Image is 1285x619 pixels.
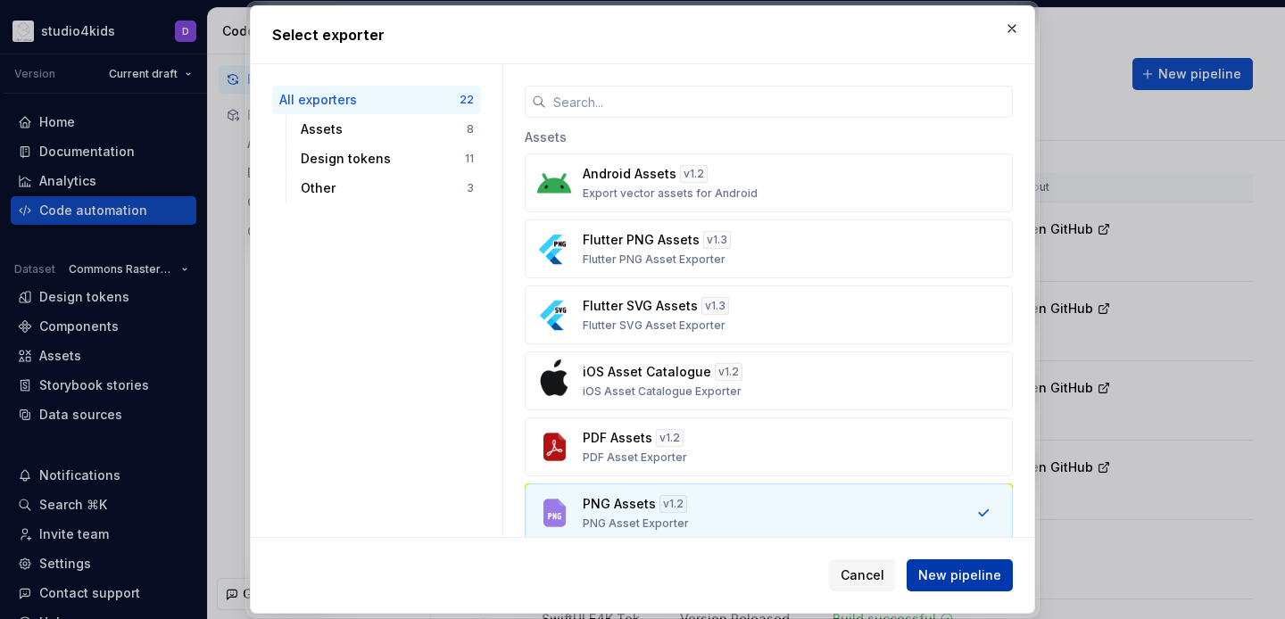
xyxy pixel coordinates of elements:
button: Other3 [294,174,481,202]
p: iOS Asset Catalogue Exporter [583,384,742,399]
div: Other [301,179,467,197]
div: Design tokens [301,150,465,168]
p: PDF Assets [583,429,652,447]
p: Flutter PNG Assets [583,231,700,249]
p: Flutter SVG Asset Exporter [583,318,725,333]
button: iOS Asset Cataloguev1.2iOS Asset Catalogue Exporter [525,351,1013,410]
p: Flutter SVG Assets [583,297,698,315]
p: PNG Asset Exporter [583,516,689,531]
button: All exporters22 [272,86,481,114]
div: Assets [301,120,467,138]
span: Cancel [841,566,884,584]
button: Flutter SVG Assetsv1.3Flutter SVG Asset Exporter [525,285,1013,344]
p: Flutter PNG Asset Exporter [583,252,725,267]
span: New pipeline [918,566,1001,584]
button: PDF Assetsv1.2PDF Asset Exporter [525,417,1013,476]
button: PNG Assetsv1.2PNG Asset Exporter [525,483,1013,542]
button: Cancel [829,559,896,591]
div: 11 [465,152,474,166]
button: New pipeline [907,559,1013,591]
p: PDF Asset Exporter [583,450,687,465]
div: All exporters [279,91,460,109]
div: v 1.2 [715,363,742,381]
p: PNG Assets [583,495,656,513]
button: Flutter PNG Assetsv1.3Flutter PNG Asset Exporter [525,219,1013,278]
div: v 1.2 [656,429,684,447]
div: v 1.2 [659,495,687,513]
div: v 1.3 [701,297,729,315]
div: v 1.3 [703,231,731,249]
button: Design tokens11 [294,144,481,173]
div: Assets [525,118,1013,153]
p: Export vector assets for Android [583,186,758,201]
div: 3 [467,181,474,195]
h2: Select exporter [272,24,1013,45]
p: Android Assets [583,165,676,183]
input: Search... [546,86,1013,118]
p: iOS Asset Catalogue [583,363,711,381]
div: v 1.2 [680,165,708,183]
button: Android Assetsv1.2Export vector assets for Android [525,153,1013,212]
div: 8 [467,122,474,136]
div: 22 [460,93,474,107]
button: Assets8 [294,115,481,144]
